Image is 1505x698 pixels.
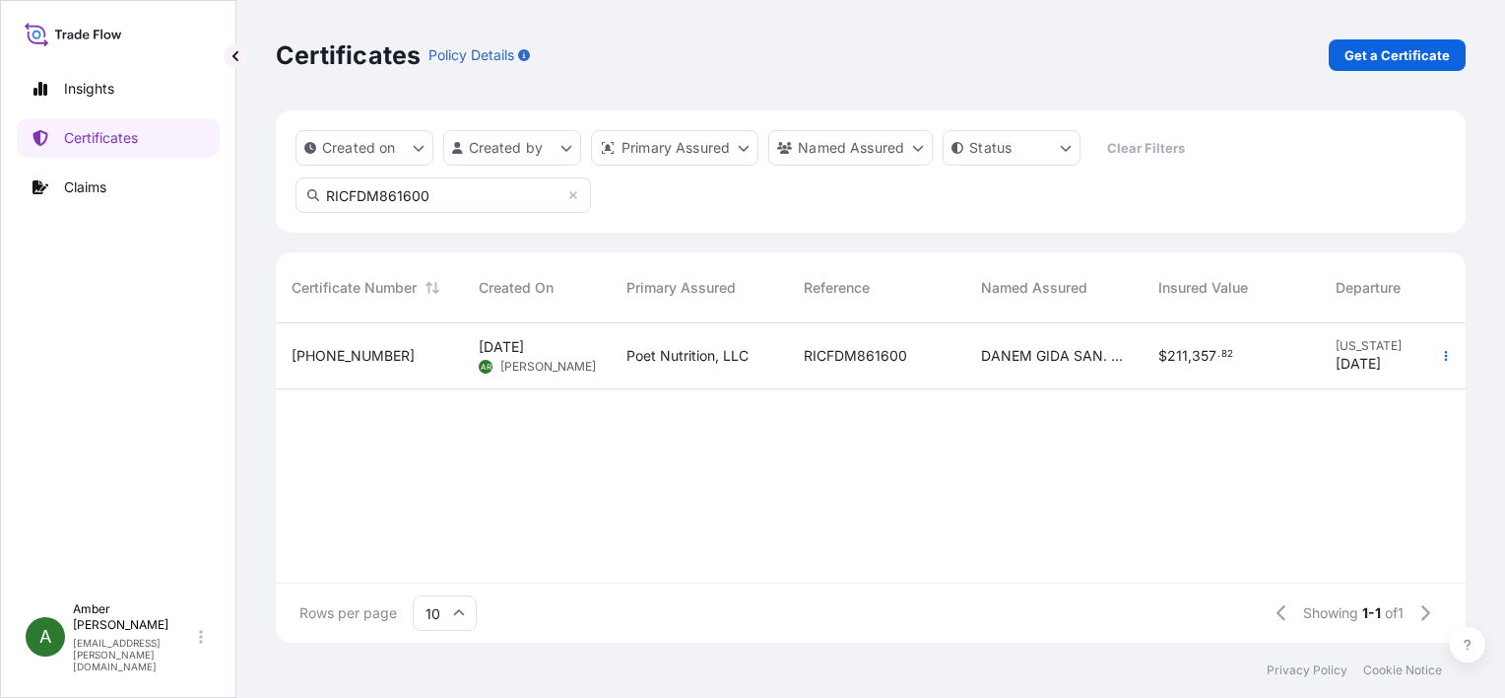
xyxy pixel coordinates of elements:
[943,130,1080,166] button: certificateStatus Filter options
[1107,138,1185,158] p: Clear Filters
[500,359,596,375] span: [PERSON_NAME]
[39,627,51,647] span: A
[479,278,554,298] span: Created On
[1303,603,1358,623] span: Showing
[479,337,524,357] span: [DATE]
[1344,45,1450,65] p: Get a Certificate
[1336,278,1401,298] span: Departure
[626,346,749,366] span: Poet Nutrition, LLC
[469,138,544,158] p: Created by
[1217,351,1220,358] span: .
[1267,663,1347,678] a: Privacy Policy
[981,346,1127,366] span: DANEM GIDA SAN. VE [MEDICAL_DATA]. A.S.
[1329,39,1466,71] a: Get a Certificate
[1167,349,1188,363] span: 211
[1385,603,1404,623] span: of 1
[295,130,433,166] button: createdOn Filter options
[292,346,415,366] span: [PHONE_NUMBER]
[276,39,421,71] p: Certificates
[969,138,1012,158] p: Status
[428,45,514,65] p: Policy Details
[299,603,397,623] span: Rows per page
[421,276,444,300] button: Sort
[981,278,1087,298] span: Named Assured
[64,128,138,148] p: Certificates
[64,79,114,99] p: Insights
[626,278,736,298] span: Primary Assured
[804,346,907,366] span: RICFDM861600
[17,69,220,108] a: Insights
[73,637,195,672] p: [EMAIL_ADDRESS][PERSON_NAME][DOMAIN_NAME]
[1362,603,1381,623] span: 1-1
[17,118,220,158] a: Certificates
[1336,338,1452,354] span: [US_STATE]
[443,130,581,166] button: createdBy Filter options
[322,138,396,158] p: Created on
[1188,349,1192,363] span: ,
[295,177,591,213] input: Search Certificate or Reference...
[73,601,195,633] p: Amber [PERSON_NAME]
[292,278,417,298] span: Certificate Number
[622,138,730,158] p: Primary Assured
[481,357,491,377] span: AR
[591,130,758,166] button: distributor Filter options
[1363,663,1442,678] a: Cookie Notice
[768,130,933,166] button: cargoOwner Filter options
[64,177,106,197] p: Claims
[1158,278,1248,298] span: Insured Value
[1192,349,1216,363] span: 357
[804,278,870,298] span: Reference
[1221,351,1233,358] span: 82
[798,138,904,158] p: Named Assured
[1158,349,1167,363] span: $
[17,168,220,207] a: Claims
[1090,132,1201,164] button: Clear Filters
[1336,354,1381,374] span: [DATE]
